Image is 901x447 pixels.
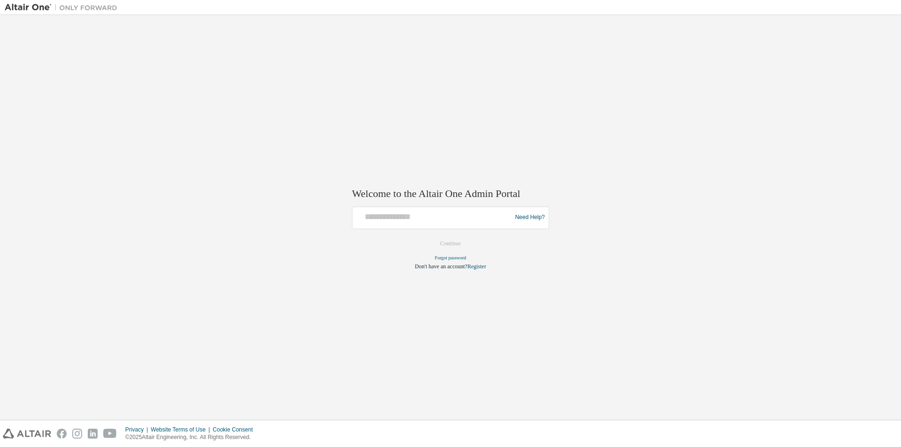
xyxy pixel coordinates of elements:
span: Don't have an account? [415,263,467,270]
h2: Welcome to the Altair One Admin Portal [352,188,549,201]
img: Altair One [5,3,122,12]
img: youtube.svg [103,429,117,439]
div: Website Terms of Use [151,426,213,433]
img: instagram.svg [72,429,82,439]
a: Forgot password [435,255,466,260]
p: © 2025 Altair Engineering, Inc. All Rights Reserved. [125,433,259,441]
a: Register [467,263,486,270]
div: Privacy [125,426,151,433]
img: facebook.svg [57,429,67,439]
div: Cookie Consent [213,426,258,433]
img: altair_logo.svg [3,429,51,439]
img: linkedin.svg [88,429,98,439]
